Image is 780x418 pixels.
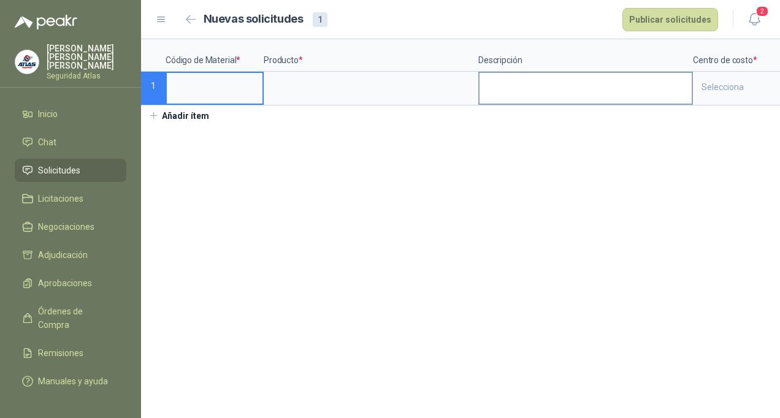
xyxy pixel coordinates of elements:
[38,164,80,177] span: Solicitudes
[38,135,56,149] span: Chat
[141,72,166,105] p: 1
[38,220,94,234] span: Negociaciones
[313,12,327,27] div: 1
[15,187,126,210] a: Licitaciones
[478,39,693,72] p: Descripción
[47,44,126,70] p: [PERSON_NAME] [PERSON_NAME] [PERSON_NAME]
[38,305,115,332] span: Órdenes de Compra
[15,243,126,267] a: Adjudicación
[15,341,126,365] a: Remisiones
[755,6,769,17] span: 2
[622,8,718,31] button: Publicar solicitudes
[204,10,304,28] h2: Nuevas solicitudes
[15,15,77,29] img: Logo peakr
[15,102,126,126] a: Inicio
[15,131,126,154] a: Chat
[38,107,58,121] span: Inicio
[15,215,126,238] a: Negociaciones
[38,192,83,205] span: Licitaciones
[141,105,216,126] button: Añadir ítem
[15,272,126,295] a: Aprobaciones
[15,370,126,393] a: Manuales y ayuda
[47,72,126,80] p: Seguridad Atlas
[15,159,126,182] a: Solicitudes
[15,50,39,74] img: Company Logo
[264,39,478,72] p: Producto
[38,276,92,290] span: Aprobaciones
[166,39,264,72] p: Código de Material
[15,300,126,336] a: Órdenes de Compra
[743,9,765,31] button: 2
[38,374,108,388] span: Manuales y ayuda
[38,346,83,360] span: Remisiones
[38,248,88,262] span: Adjudicación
